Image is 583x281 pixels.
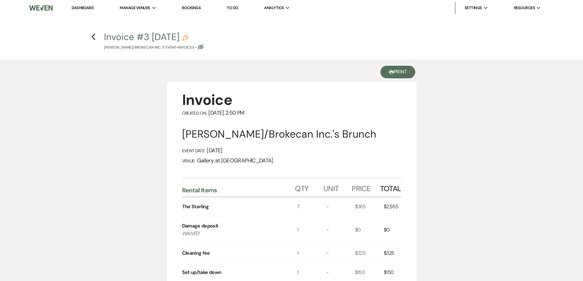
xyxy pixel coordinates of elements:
div: - [326,197,355,216]
div: - [326,244,355,263]
button: Invoice #3 [DATE][PERSON_NAME]/Brokecan Inc.'s Event•Invoices • [104,32,204,50]
div: 1 [297,216,326,243]
div: [DATE] [182,147,401,154]
span: Analytics [264,5,284,11]
div: Total [380,178,401,197]
div: $365 [355,197,384,216]
div: [DATE] 2:50 PM [182,109,401,116]
div: [PERSON_NAME]/Brokecan Inc.'s Brunch [182,128,401,141]
a: Bookings [182,5,201,11]
div: Rental Items [182,186,295,194]
div: $2,555 [384,197,401,216]
div: 1 [297,244,326,263]
div: $325 [384,244,401,263]
div: Unit [323,178,352,197]
div: $0 [384,216,401,243]
div: $325 [355,244,384,263]
a: To Do [227,5,238,10]
div: Qty [295,178,323,197]
div: The Sterling [182,203,209,210]
span: Manage Venues [120,5,150,11]
div: Damage deposit [182,222,219,230]
p: WAIVED [182,230,286,238]
p: [PERSON_NAME]/Brokecan Inc.'s Event • Invoices • [104,45,204,50]
div: 7 [297,197,326,216]
div: Gallery at [GEOGRAPHIC_DATA] [182,157,401,164]
div: Invoice [182,91,401,109]
div: Set up/take down [182,269,222,276]
span: Venue: [182,158,195,164]
div: - [326,216,355,243]
div: Price [352,178,380,197]
button: Print [380,66,416,78]
div: $0 [355,216,384,243]
span: Event Date: [182,148,205,153]
div: Cleaning fee [182,250,210,257]
span: Resources [514,5,535,11]
img: Weven Logo [29,2,52,14]
span: Settings [465,5,482,11]
span: Created On: [182,110,207,116]
a: Dashboard [72,5,94,10]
